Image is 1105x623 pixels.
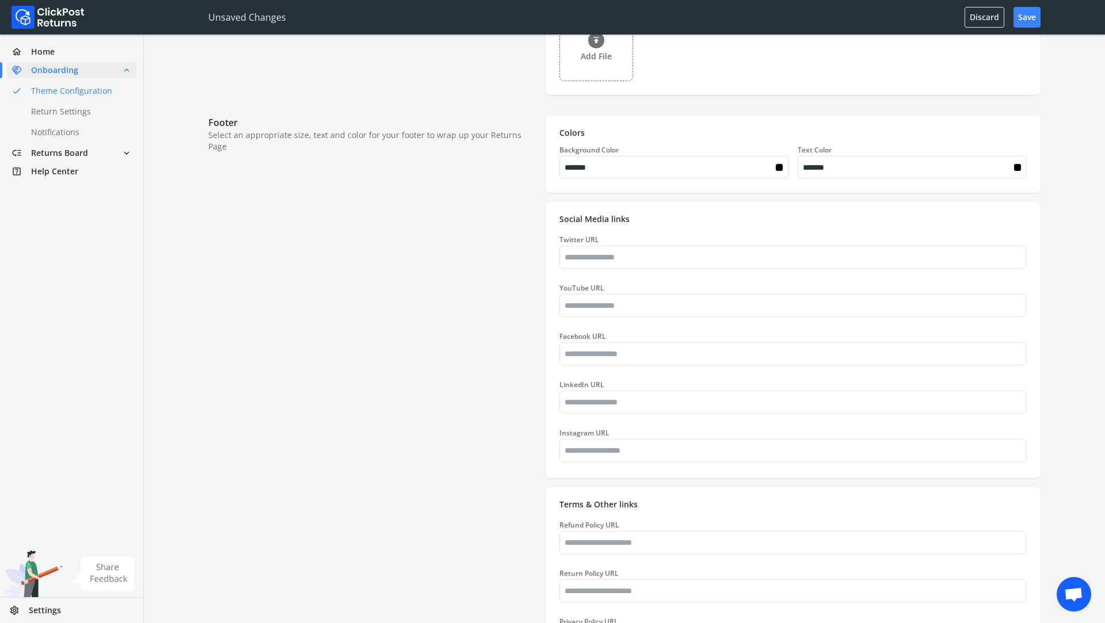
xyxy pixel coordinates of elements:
[559,283,604,293] label: YouTube URL
[588,32,604,48] img: file_input
[72,557,135,591] img: share feedback
[31,64,78,76] span: Onboarding
[965,7,1004,28] button: Discard
[12,145,31,161] span: low_priority
[12,163,31,179] span: help_center
[559,331,606,341] label: Facebook URL
[1057,577,1091,611] div: Open chat
[9,602,29,618] span: settings
[7,44,136,60] a: homeHome
[559,428,609,438] label: Instagram URL
[1013,7,1041,28] button: Save
[7,124,150,140] a: Notifications
[12,83,22,99] span: done
[31,46,55,58] span: Home
[12,44,31,60] span: home
[208,116,534,129] p: Footer
[7,163,136,179] a: help_centerHelp Center
[559,380,604,389] label: LinkedIn URL
[798,146,1027,155] label: Text Color
[208,10,286,24] p: Unsaved Changes
[7,83,150,99] a: doneTheme Configuration
[559,213,1027,225] p: Social Media links
[12,6,85,29] img: Logo
[121,145,132,161] span: expand_more
[581,51,612,62] p: Add File
[29,605,61,616] span: Settings
[559,127,1027,139] p: Colors
[7,104,150,120] a: Return Settings
[559,520,619,530] label: Refund Policy URL
[31,147,88,159] span: Returns Board
[559,499,1027,510] p: Terms & Other links
[121,62,132,78] span: expand_less
[559,568,619,578] label: Return Policy URL
[559,146,788,155] label: Background Color
[208,129,534,152] p: Select an appropriate size, text and color for your footer to wrap up your Returns Page
[31,166,78,177] span: Help Center
[559,235,599,244] label: Twitter URL
[12,62,31,78] span: handshake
